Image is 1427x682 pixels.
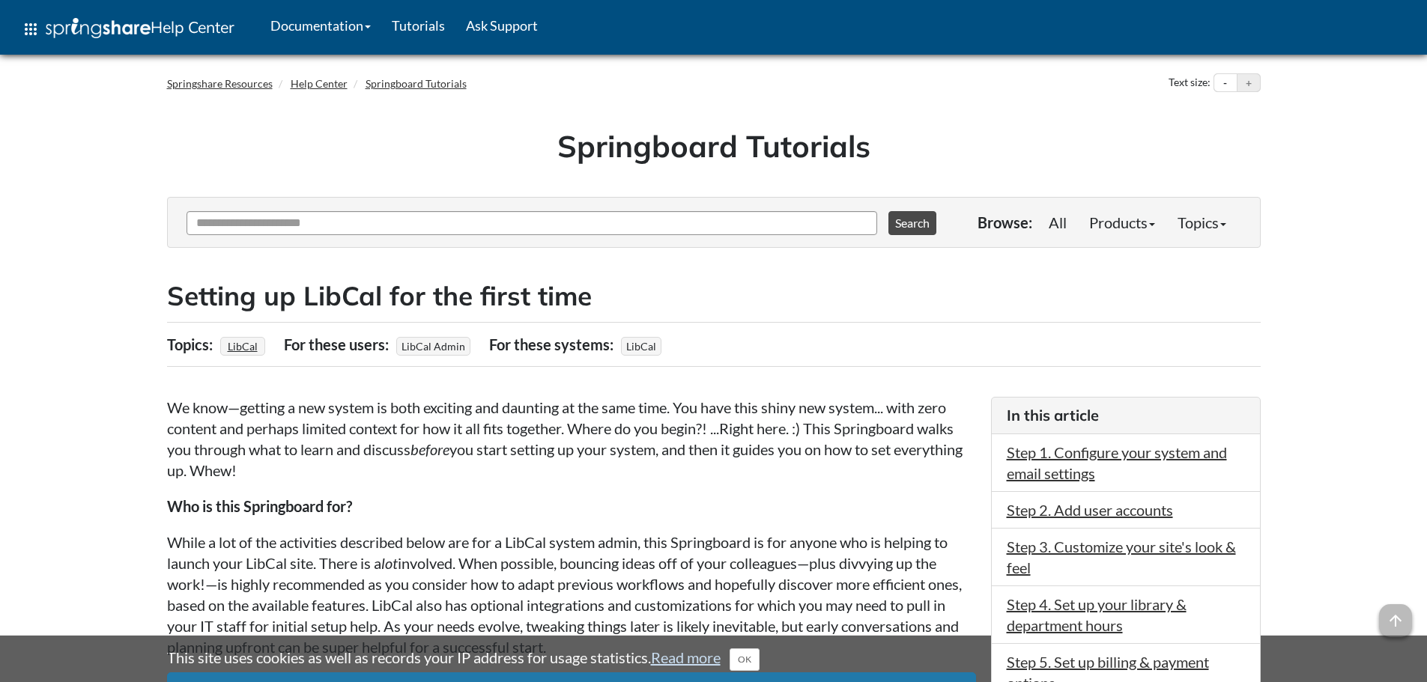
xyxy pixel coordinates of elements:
[1007,405,1245,426] h3: In this article
[1007,501,1173,519] a: Step 2. Add user accounts
[1166,207,1237,237] a: Topics
[1237,74,1260,92] button: Increase text size
[225,335,260,357] a: LibCal
[978,212,1032,233] p: Browse:
[489,330,617,359] div: For these systems:
[178,125,1249,167] h1: Springboard Tutorials
[1166,73,1214,93] div: Text size:
[396,337,470,356] span: LibCal Admin
[381,554,398,572] em: lot
[11,7,245,52] a: apps Help Center
[260,7,381,44] a: Documentation
[167,532,976,657] p: While a lot of the activities described below are for a LibCal system admin, this Springboard is ...
[167,77,273,90] a: Springshare Resources
[1037,207,1078,237] a: All
[1007,443,1227,482] a: Step 1. Configure your system and email settings
[1007,538,1236,576] a: Step 3. Customize your site's look & feel
[284,330,393,359] div: For these users:
[151,17,234,37] span: Help Center
[167,497,352,515] strong: Who is this Springboard for?
[455,7,548,44] a: Ask Support
[291,77,348,90] a: Help Center
[1007,595,1187,634] a: Step 4. Set up your library & department hours
[1078,207,1166,237] a: Products
[46,18,151,38] img: Springshare
[366,77,467,90] a: Springboard Tutorials
[381,7,455,44] a: Tutorials
[167,278,1261,314] h2: Setting up LibCal for the first time
[1379,604,1412,637] span: arrow_upward
[167,330,216,359] div: Topics:
[152,647,1276,671] div: This site uses cookies as well as records your IP address for usage statistics.
[167,397,976,481] p: We know—getting a new system is both exciting and daunting at the same time. You have this shiny ...
[1379,606,1412,624] a: arrow_upward
[621,337,661,356] span: LibCal
[22,20,40,38] span: apps
[410,440,449,458] em: before
[888,211,936,235] button: Search
[1214,74,1237,92] button: Decrease text size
